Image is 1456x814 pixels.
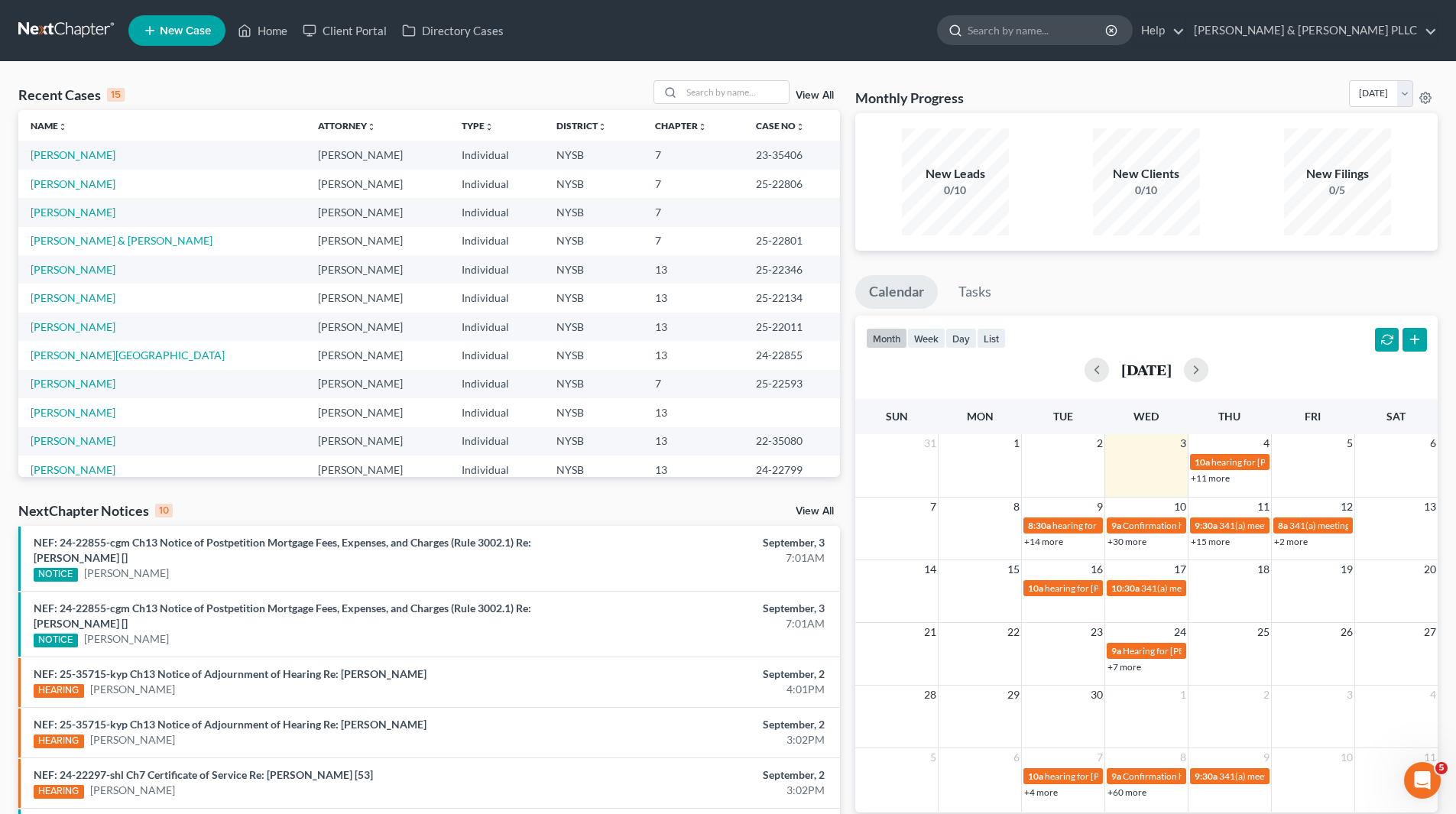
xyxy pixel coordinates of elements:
[1111,645,1121,657] span: 9a
[1012,498,1021,516] span: 8
[643,198,744,226] td: 7
[744,141,840,169] td: 23-35406
[1172,498,1188,516] span: 10
[1339,560,1354,579] span: 19
[107,88,125,102] div: 15
[1422,748,1438,767] span: 11
[544,341,643,369] td: NYSB
[1111,520,1121,531] span: 9a
[544,255,643,284] td: NYSB
[1111,582,1140,594] span: 10:30a
[306,255,449,284] td: [PERSON_NAME]
[1195,456,1210,468] span: 10a
[1024,786,1058,798] a: +4 more
[449,313,544,341] td: Individual
[643,341,744,369] td: 13
[1028,582,1043,594] span: 10a
[556,120,607,131] a: Districtunfold_more
[34,602,531,630] a: NEF: 24-22855-cgm Ch13 Notice of Postpetition Mortgage Fees, Expenses, and Charges (Rule 3002.1) ...
[90,732,175,748] a: [PERSON_NAME]
[306,370,449,398] td: [PERSON_NAME]
[744,313,840,341] td: 25-22011
[462,120,494,131] a: Typeunfold_more
[744,170,840,198] td: 25-22806
[1256,560,1271,579] span: 18
[923,623,938,641] span: 21
[31,234,212,247] a: [PERSON_NAME] & [PERSON_NAME]
[929,748,938,767] span: 5
[1428,434,1438,452] span: 6
[1179,748,1188,767] span: 8
[744,255,840,284] td: 25-22346
[306,398,449,426] td: [PERSON_NAME]
[1339,498,1354,516] span: 12
[544,370,643,398] td: NYSB
[449,427,544,456] td: Individual
[449,198,544,226] td: Individual
[1278,520,1288,531] span: 8a
[34,684,84,698] div: HEARING
[90,783,175,798] a: [PERSON_NAME]
[1256,498,1271,516] span: 11
[1262,686,1271,704] span: 2
[306,313,449,341] td: [PERSON_NAME]
[643,141,744,169] td: 7
[1089,686,1104,704] span: 30
[643,284,744,312] td: 13
[1028,770,1043,782] span: 10a
[1262,748,1271,767] span: 9
[31,434,115,447] a: [PERSON_NAME]
[643,398,744,426] td: 13
[544,456,643,484] td: NYSB
[1262,434,1271,452] span: 4
[1133,17,1185,44] a: Help
[449,398,544,426] td: Individual
[1386,410,1406,423] span: Sat
[31,177,115,190] a: [PERSON_NAME]
[449,170,544,198] td: Individual
[449,255,544,284] td: Individual
[1284,183,1391,198] div: 0/5
[571,601,825,616] div: September, 3
[1045,770,1163,782] span: hearing for [PERSON_NAME]
[1195,770,1218,782] span: 9:30a
[1006,623,1021,641] span: 22
[855,89,964,107] h3: Monthly Progress
[1345,434,1354,452] span: 5
[866,328,907,349] button: month
[967,410,994,423] span: Mon
[1024,536,1063,547] a: +14 more
[1172,623,1188,641] span: 24
[1284,165,1391,183] div: New Filings
[34,735,84,748] div: HEARING
[968,16,1107,44] input: Search by name...
[1186,17,1437,44] a: [PERSON_NAME] & [PERSON_NAME] PLLC
[31,291,115,304] a: [PERSON_NAME]
[34,718,426,731] a: NEF: 25-35715-kyp Ch13 Notice of Adjournment of Hearing Re: [PERSON_NAME]
[31,463,115,476] a: [PERSON_NAME]
[598,122,607,131] i: unfold_more
[744,227,840,255] td: 25-22801
[1093,183,1200,198] div: 0/10
[544,141,643,169] td: NYSB
[544,427,643,456] td: NYSB
[1179,434,1188,452] span: 3
[306,141,449,169] td: [PERSON_NAME]
[1123,520,1296,531] span: Confirmation hearing for [PERSON_NAME]
[306,198,449,226] td: [PERSON_NAME]
[756,120,805,131] a: Case Nounfold_more
[1339,623,1354,641] span: 26
[306,341,449,369] td: [PERSON_NAME]
[571,767,825,783] div: September, 2
[945,275,1005,309] a: Tasks
[1095,748,1104,767] span: 7
[1172,560,1188,579] span: 17
[1111,770,1121,782] span: 9a
[1012,748,1021,767] span: 6
[34,667,426,680] a: NEF: 25-35715-kyp Ch13 Notice of Adjournment of Hearing Re: [PERSON_NAME]
[796,506,834,517] a: View All
[1028,520,1051,531] span: 8:30a
[544,398,643,426] td: NYSB
[34,785,84,799] div: HEARING
[1422,498,1438,516] span: 13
